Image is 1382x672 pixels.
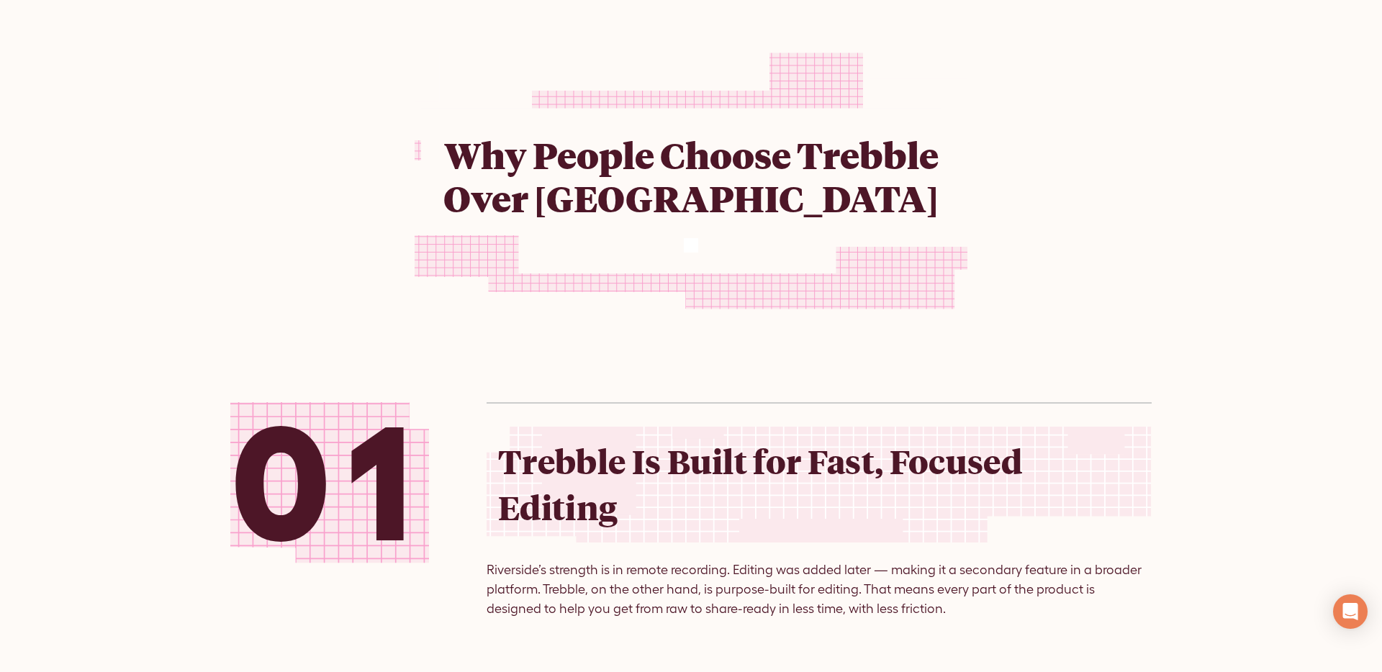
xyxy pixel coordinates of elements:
p: Riverside’s strength is in remote recording. Editing was added later — making it a secondary feat... [487,560,1152,618]
div: 1 [331,402,429,563]
div: Open Intercom Messenger [1333,594,1368,629]
h2: Why People Choose Trebble Over [GEOGRAPHIC_DATA] [415,126,967,227]
div: 0 [230,402,331,563]
h2: Trebble Is Built for Fast, Focused Editing [498,438,1140,531]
